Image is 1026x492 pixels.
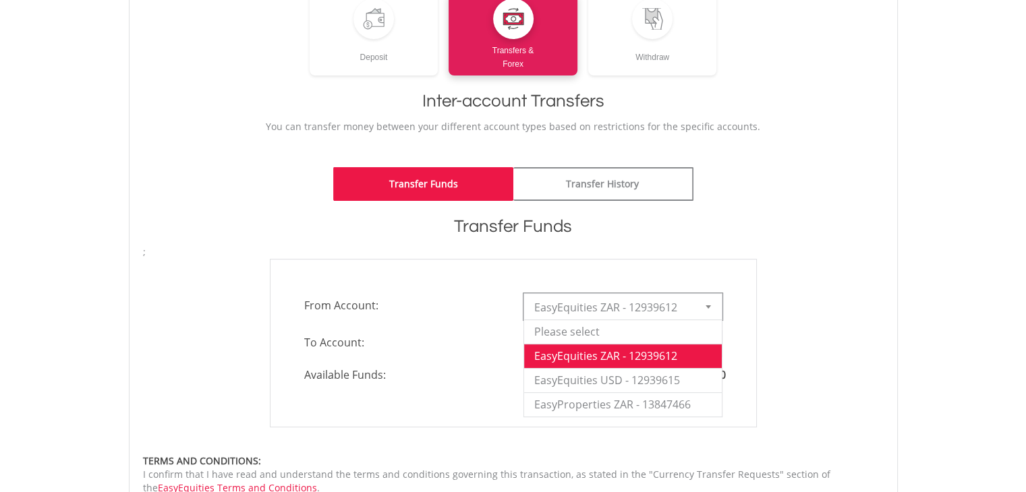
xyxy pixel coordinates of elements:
li: EasyProperties ZAR - 13847466 [524,392,722,417]
a: Transfer History [513,167,693,201]
li: EasyEquities ZAR - 12939612 [524,344,722,368]
a: Transfer Funds [333,167,513,201]
div: Transfers & Forex [449,39,577,71]
span: To Account: [294,330,513,355]
div: Deposit [310,39,438,64]
li: Please select [524,319,722,344]
h1: Transfer Funds [143,214,884,239]
span: Available Funds: [294,367,513,383]
h1: Inter-account Transfers [143,89,884,113]
div: Withdraw [588,39,717,64]
p: You can transfer money between your different account types based on restrictions for the specifi... [143,120,884,133]
div: TERMS AND CONDITIONS: [143,454,884,468]
li: EasyEquities USD - 12939615 [524,368,722,392]
span: EasyEquities ZAR - 12939612 [534,294,691,321]
span: From Account: [294,293,513,317]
